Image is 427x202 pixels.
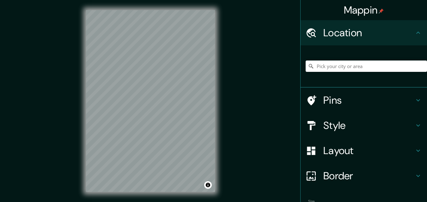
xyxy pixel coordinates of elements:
[323,119,414,132] h4: Style
[301,163,427,188] div: Border
[323,94,414,107] h4: Pins
[301,138,427,163] div: Layout
[323,144,414,157] h4: Layout
[306,61,427,72] input: Pick your city or area
[323,170,414,182] h4: Border
[323,26,414,39] h4: Location
[86,10,215,192] canvas: Map
[301,113,427,138] div: Style
[379,9,384,14] img: pin-icon.png
[204,181,212,189] button: Toggle attribution
[301,88,427,113] div: Pins
[344,4,384,16] h4: Mappin
[301,20,427,45] div: Location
